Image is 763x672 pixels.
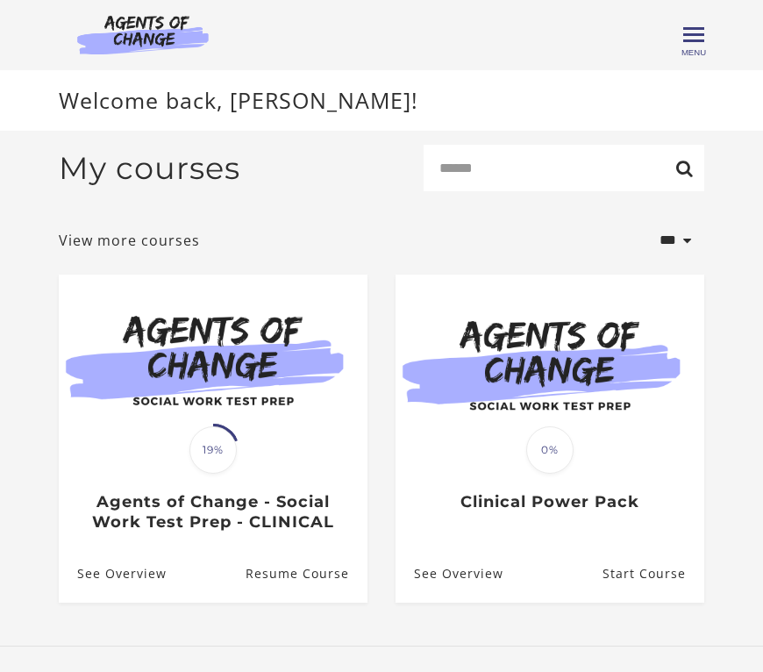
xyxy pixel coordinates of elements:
[681,47,706,57] span: Menu
[59,84,704,118] p: Welcome back, [PERSON_NAME]!
[59,546,167,603] a: Agents of Change - Social Work Test Prep - CLINICAL: See Overview
[396,546,503,603] a: Clinical Power Pack: See Overview
[526,426,574,474] span: 0%
[77,492,348,532] h3: Agents of Change - Social Work Test Prep - CLINICAL
[683,25,704,46] button: Toggle menu Menu
[246,546,367,603] a: Agents of Change - Social Work Test Prep - CLINICAL: Resume Course
[59,150,240,187] h2: My courses
[59,230,200,251] a: View more courses
[414,492,685,512] h3: Clinical Power Pack
[59,14,227,54] img: Agents of Change Logo
[603,546,704,603] a: Clinical Power Pack: Resume Course
[189,426,237,474] span: 19%
[683,33,704,36] span: Toggle menu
